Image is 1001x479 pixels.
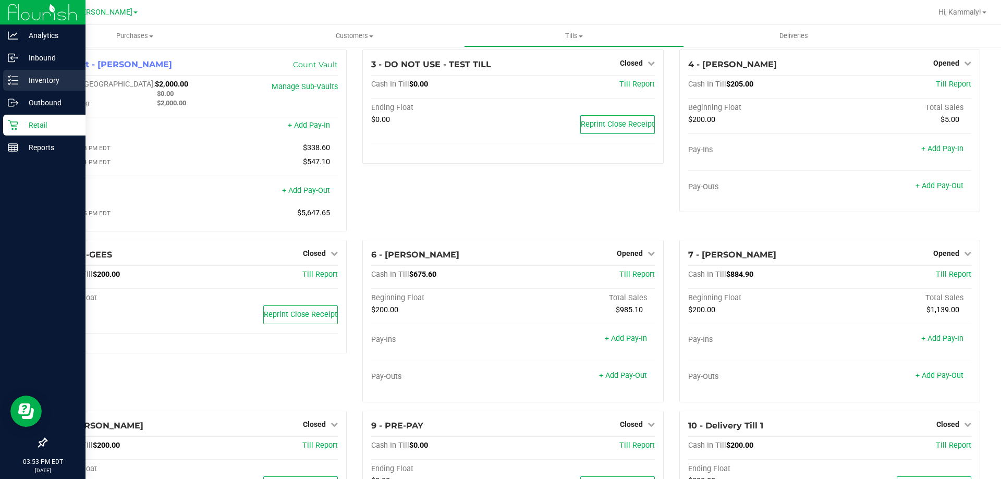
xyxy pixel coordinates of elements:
[599,371,647,380] a: + Add Pay-Out
[371,335,513,345] div: Pay-Ins
[921,144,963,153] a: + Add Pay-In
[272,82,338,91] a: Manage Sub-Vaults
[684,25,904,47] a: Deliveries
[371,293,513,303] div: Beginning Float
[55,293,197,303] div: Ending Float
[8,142,18,153] inline-svg: Reports
[926,305,959,314] span: $1,139.00
[616,305,643,314] span: $985.10
[936,420,959,428] span: Closed
[371,59,491,69] span: 3 - DO NOT USE - TEST TILL
[371,305,398,314] span: $200.00
[933,249,959,257] span: Opened
[688,305,715,314] span: $200.00
[726,441,753,450] span: $200.00
[55,187,197,196] div: Pay-Outs
[302,441,338,450] span: Till Report
[620,59,643,67] span: Closed
[18,74,81,87] p: Inventory
[303,143,330,152] span: $338.60
[55,421,143,431] span: 8 - [PERSON_NAME]
[936,441,971,450] a: Till Report
[8,53,18,63] inline-svg: Inbound
[371,421,423,431] span: 9 - PRE-PAY
[580,115,655,134] button: Reprint Close Receipt
[371,441,409,450] span: Cash In Till
[829,293,971,303] div: Total Sales
[688,464,830,474] div: Ending Float
[409,270,436,279] span: $675.60
[18,52,81,64] p: Inbound
[371,464,513,474] div: Ending Float
[5,466,81,474] p: [DATE]
[941,115,959,124] span: $5.00
[409,441,428,450] span: $0.00
[936,270,971,279] span: Till Report
[8,97,18,108] inline-svg: Outbound
[263,305,338,324] button: Reprint Close Receipt
[688,145,830,155] div: Pay-Ins
[245,25,464,47] a: Customers
[915,371,963,380] a: + Add Pay-Out
[18,29,81,42] p: Analytics
[155,80,188,89] span: $2,000.00
[617,249,643,257] span: Opened
[619,441,655,450] a: Till Report
[25,31,245,41] span: Purchases
[581,120,654,129] span: Reprint Close Receipt
[55,122,197,131] div: Pay-Ins
[688,421,763,431] span: 10 - Delivery Till 1
[18,141,81,154] p: Reports
[829,103,971,113] div: Total Sales
[933,59,959,67] span: Opened
[25,25,245,47] a: Purchases
[936,80,971,89] a: Till Report
[10,396,42,427] iframe: Resource center
[282,186,330,195] a: + Add Pay-Out
[157,99,186,107] span: $2,000.00
[371,103,513,113] div: Ending Float
[915,181,963,190] a: + Add Pay-Out
[938,8,981,16] span: Hi, Kammaly!
[303,420,326,428] span: Closed
[688,441,726,450] span: Cash In Till
[297,208,330,217] span: $5,647.65
[688,372,830,382] div: Pay-Outs
[464,25,683,47] a: Tills
[371,80,409,89] span: Cash In Till
[605,334,647,343] a: + Add Pay-In
[688,103,830,113] div: Beginning Float
[513,293,655,303] div: Total Sales
[688,182,830,192] div: Pay-Outs
[371,115,390,124] span: $0.00
[619,80,655,89] a: Till Report
[688,293,830,303] div: Beginning Float
[75,8,132,17] span: [PERSON_NAME]
[620,420,643,428] span: Closed
[55,59,172,69] span: 1 - Vault - [PERSON_NAME]
[688,59,777,69] span: 4 - [PERSON_NAME]
[619,270,655,279] a: Till Report
[371,372,513,382] div: Pay-Outs
[293,60,338,69] a: Count Vault
[726,80,753,89] span: $205.00
[688,80,726,89] span: Cash In Till
[765,31,822,41] span: Deliveries
[465,31,683,41] span: Tills
[288,121,330,130] a: + Add Pay-In
[688,270,726,279] span: Cash In Till
[264,310,337,319] span: Reprint Close Receipt
[303,249,326,257] span: Closed
[409,80,428,89] span: $0.00
[8,120,18,130] inline-svg: Retail
[302,270,338,279] span: Till Report
[157,90,174,97] span: $0.00
[688,115,715,124] span: $200.00
[688,250,776,260] span: 7 - [PERSON_NAME]
[688,335,830,345] div: Pay-Ins
[18,96,81,109] p: Outbound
